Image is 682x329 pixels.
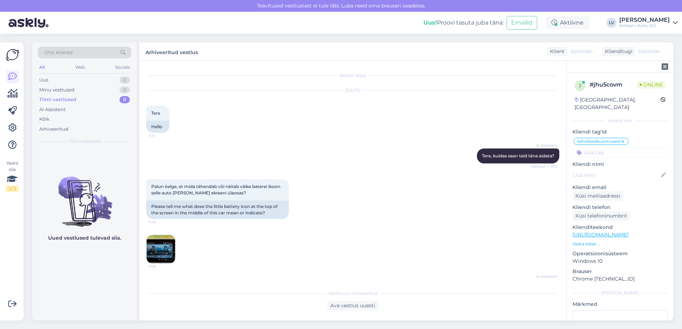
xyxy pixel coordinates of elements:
b: Uus! [423,19,437,26]
img: Askly Logo [6,48,19,62]
p: Uued vestlused tulevad siia. [48,234,121,242]
div: LV [606,18,616,28]
a: [URL][DOMAIN_NAME] [572,231,628,238]
div: Klient [547,48,565,55]
span: Estonian [571,48,592,55]
div: Proovi tasuta juba täna: [423,19,504,27]
div: Aktiivne [546,16,589,29]
div: [PERSON_NAME] [619,17,670,23]
span: Palun öelge, et mida tähendab või näitab väike baterei ikoon selle auto [PERSON_NAME] ekraani üla... [151,184,281,195]
span: 11:13 [148,133,175,139]
div: All [38,63,46,72]
div: Uus [39,77,48,84]
div: 2 / 3 [6,186,19,192]
span: Online [637,81,666,89]
a: [PERSON_NAME]Amserv Auto OÜ [619,17,678,28]
div: Ava vestlus uuesti [327,301,378,310]
div: Vestlus algas [146,72,559,79]
div: Tiimi vestlused [39,96,76,103]
span: Estonian [638,48,660,55]
div: # jhu5covm [590,80,637,89]
div: Arhiveeritud [39,126,68,133]
span: Nähtud ✓ 11:13 [530,164,557,169]
span: 11:16 [148,219,175,225]
span: 11:16 [149,264,175,269]
label: Arhiveeritud vestlus [146,47,198,56]
p: Kliendi email [572,184,668,191]
img: Attachment [147,235,175,263]
p: Brauser [572,268,668,275]
div: 0 [119,77,130,84]
div: 0 [119,96,130,103]
button: Emailid [507,16,537,30]
input: Lisa tag [572,147,668,158]
div: Kõik [39,116,50,123]
span: tehnilsedküsimused [577,139,620,143]
span: Vestlus on arhiveeritud [329,290,377,297]
div: Please tell me what does the little battery icon at the top of the screen in the middle of this c... [146,200,289,219]
div: AI Assistent [39,106,66,113]
div: 0 [119,87,130,94]
div: [GEOGRAPHIC_DATA], [GEOGRAPHIC_DATA] [575,96,661,111]
p: Operatsioonisüsteem [572,250,668,257]
div: Web [74,63,86,72]
p: Märkmed [572,301,668,308]
p: Chrome [TECHNICAL_ID] [572,275,668,283]
input: Lisa nimi [573,171,660,179]
p: Klienditeekond [572,224,668,231]
img: zendesk [662,63,668,70]
span: AI Assistent [530,143,557,148]
p: Kliendi nimi [572,161,668,168]
span: Tere [151,110,160,116]
p: Vaata edasi ... [572,241,668,247]
div: [DATE] [146,87,559,94]
div: Minu vestlused [39,87,75,94]
p: Windows 10 [572,257,668,265]
span: Tiimi vestlused [69,138,101,145]
div: Klienditugi [602,48,632,55]
span: Tere, kuidas saan teid täna aidata? [482,153,554,158]
span: AI Assistent [530,274,557,279]
div: Socials [114,63,131,72]
img: No chats [32,164,137,228]
p: Kliendi tag'id [572,128,668,136]
div: Hello [146,121,169,133]
div: Küsi meiliaadressi [572,191,623,201]
div: [PERSON_NAME] [572,290,668,296]
div: Amserv Auto OÜ [619,23,670,28]
div: Küsi telefoninumbrit [572,211,630,221]
span: Otsi kliente [44,49,73,56]
span: j [579,83,581,88]
div: Kliendi info [572,117,668,124]
div: Vaata siia [6,160,19,192]
p: Kliendi telefon [572,204,668,211]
